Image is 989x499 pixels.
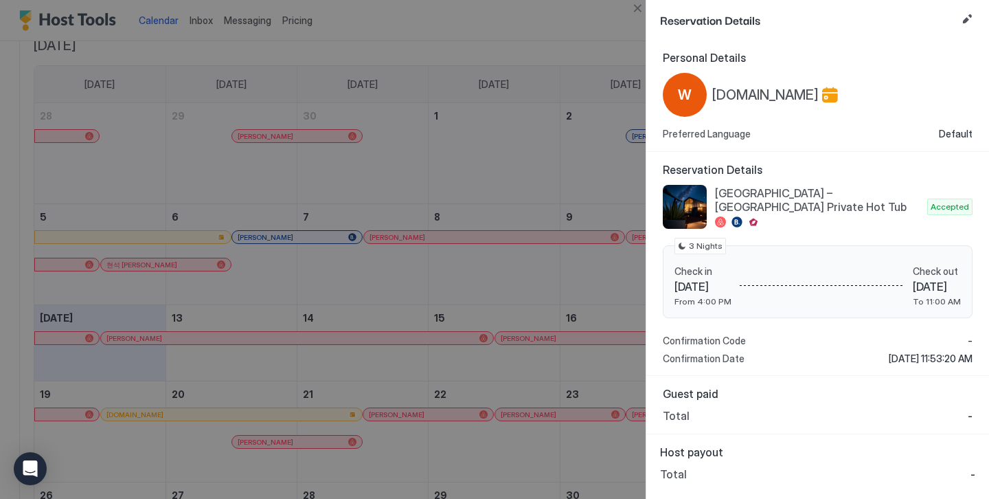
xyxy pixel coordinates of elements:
[674,265,731,278] span: Check in
[660,467,687,481] span: Total
[663,387,973,401] span: Guest paid
[889,353,973,365] span: [DATE] 11:53:20 AM
[663,335,746,347] span: Confirmation Code
[931,201,969,213] span: Accepted
[674,280,731,293] span: [DATE]
[678,85,692,105] span: W
[14,452,47,485] div: Open Intercom Messenger
[663,409,690,423] span: Total
[660,445,975,459] span: Host payout
[913,296,961,307] span: To 11:00 AM
[959,11,975,27] button: Edit reservation
[663,353,744,365] span: Confirmation Date
[689,240,723,252] span: 3 Nights
[660,11,956,28] span: Reservation Details
[913,280,961,293] span: [DATE]
[939,128,973,140] span: Default
[715,186,922,214] span: [GEOGRAPHIC_DATA] – [GEOGRAPHIC_DATA] Private Hot Tub
[663,185,707,229] div: listing image
[674,296,731,307] span: From 4:00 PM
[663,128,751,140] span: Preferred Language
[968,335,973,347] span: -
[663,163,973,177] span: Reservation Details
[970,467,975,481] span: -
[913,265,961,278] span: Check out
[663,51,973,65] span: Personal Details
[712,87,819,104] span: [DOMAIN_NAME]
[968,409,973,423] span: -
